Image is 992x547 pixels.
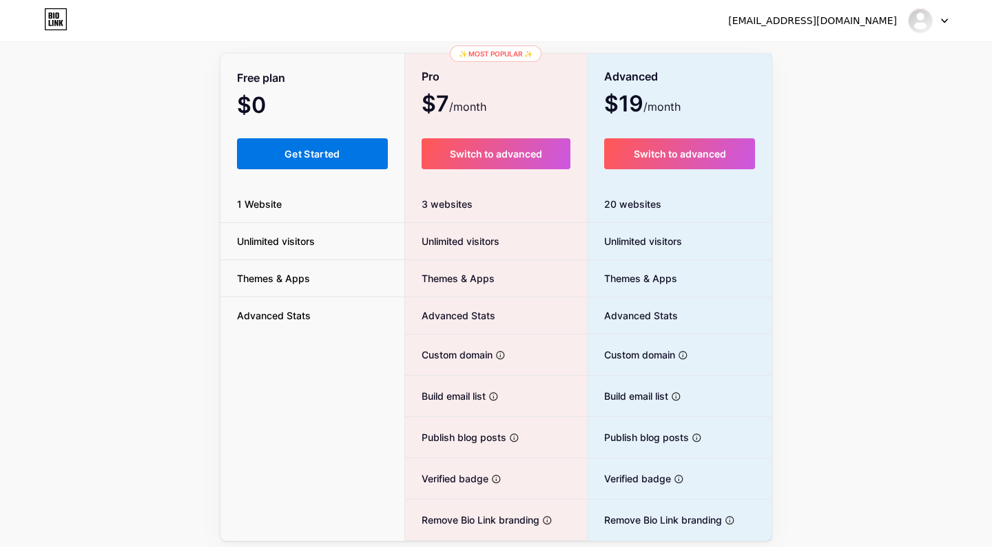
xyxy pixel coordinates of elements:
[285,148,340,160] span: Get Started
[405,513,539,527] span: Remove Bio Link branding
[405,271,495,286] span: Themes & Apps
[588,234,682,248] span: Unlimited visitors
[588,308,678,323] span: Advanced Stats
[422,65,440,89] span: Pro
[220,234,331,248] span: Unlimited visitors
[604,96,681,115] span: $19
[604,138,755,169] button: Switch to advanced
[588,471,671,486] span: Verified badge
[588,513,722,527] span: Remove Bio Link branding
[634,148,726,160] span: Switch to advanced
[588,271,677,286] span: Themes & Apps
[220,308,327,323] span: Advanced Stats
[405,234,499,248] span: Unlimited visitors
[237,138,388,169] button: Get Started
[405,186,588,223] div: 3 websites
[728,14,897,28] div: [EMAIL_ADDRESS][DOMAIN_NAME]
[220,197,298,211] span: 1 Website
[405,430,506,444] span: Publish blog posts
[907,8,933,34] img: metoeii_
[405,389,486,403] span: Build email list
[588,186,772,223] div: 20 websites
[449,98,486,115] span: /month
[237,97,303,116] span: $0
[588,430,689,444] span: Publish blog posts
[237,66,285,90] span: Free plan
[588,389,668,403] span: Build email list
[643,98,681,115] span: /month
[450,148,542,160] span: Switch to advanced
[604,65,658,89] span: Advanced
[405,308,495,323] span: Advanced Stats
[405,471,488,486] span: Verified badge
[220,271,327,286] span: Themes & Apps
[422,138,571,169] button: Switch to advanced
[405,347,493,362] span: Custom domain
[450,45,541,62] div: ✨ Most popular ✨
[422,96,486,115] span: $7
[588,347,675,362] span: Custom domain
